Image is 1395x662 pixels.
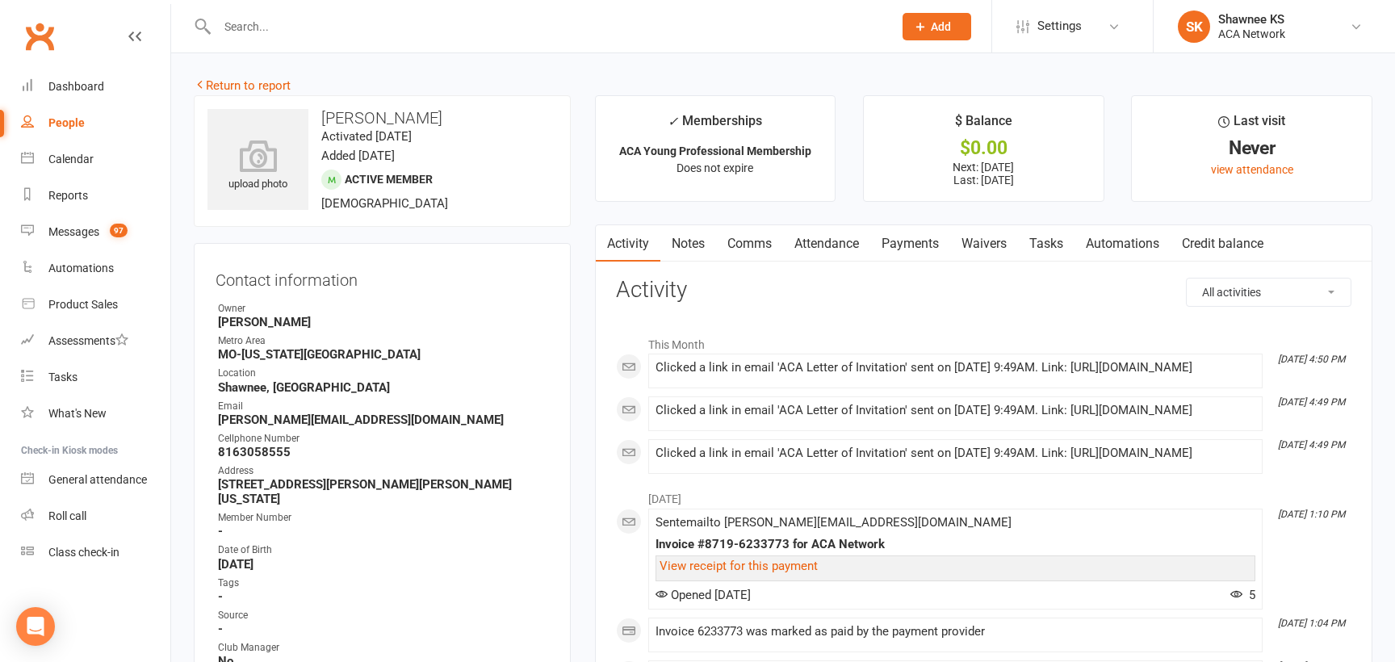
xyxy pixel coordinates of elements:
[48,334,128,347] div: Assessments
[950,225,1018,262] a: Waivers
[19,16,60,57] a: Clubworx
[218,640,549,656] div: Club Manager
[218,608,549,623] div: Source
[1278,618,1345,629] i: [DATE] 1:04 PM
[668,114,678,129] i: ✓
[218,347,549,362] strong: MO-[US_STATE][GEOGRAPHIC_DATA]
[1037,8,1082,44] span: Settings
[21,287,170,323] a: Product Sales
[21,498,170,534] a: Roll call
[1278,354,1345,365] i: [DATE] 4:50 PM
[218,524,549,538] strong: -
[21,359,170,396] a: Tasks
[48,546,119,559] div: Class check-in
[48,262,114,274] div: Automations
[656,446,1255,460] div: Clicked a link in email 'ACA Letter of Invitation' sent on [DATE] 9:49AM. Link: [URL][DOMAIN_NAME]
[48,407,107,420] div: What's New
[110,224,128,237] span: 97
[931,20,951,33] span: Add
[21,534,170,571] a: Class kiosk mode
[783,225,870,262] a: Attendance
[656,538,1255,551] div: Invoice #8719-6233773 for ACA Network
[218,380,549,395] strong: Shawnee, [GEOGRAPHIC_DATA]
[218,543,549,558] div: Date of Birth
[1218,27,1285,41] div: ACA Network
[1218,12,1285,27] div: Shawnee KS
[321,129,412,144] time: Activated [DATE]
[716,225,783,262] a: Comms
[218,557,549,572] strong: [DATE]
[1218,111,1285,140] div: Last visit
[660,559,818,573] a: View receipt for this payment
[218,622,549,636] strong: -
[48,80,104,93] div: Dashboard
[1230,588,1255,602] span: 5
[218,301,549,316] div: Owner
[668,111,762,140] div: Memberships
[194,78,291,93] a: Return to report
[216,265,549,289] h3: Contact information
[207,109,557,127] h3: [PERSON_NAME]
[677,161,753,174] span: Does not expire
[48,371,77,383] div: Tasks
[218,445,549,459] strong: 8163058555
[207,140,308,193] div: upload photo
[48,298,118,311] div: Product Sales
[218,431,549,446] div: Cellphone Number
[21,69,170,105] a: Dashboard
[212,15,882,38] input: Search...
[218,333,549,349] div: Metro Area
[321,149,395,163] time: Added [DATE]
[656,404,1255,417] div: Clicked a link in email 'ACA Letter of Invitation' sent on [DATE] 9:49AM. Link: [URL][DOMAIN_NAME]
[1146,140,1357,157] div: Never
[1018,225,1075,262] a: Tasks
[21,214,170,250] a: Messages 97
[656,588,751,602] span: Opened [DATE]
[660,225,716,262] a: Notes
[48,153,94,165] div: Calendar
[21,250,170,287] a: Automations
[616,482,1351,508] li: [DATE]
[1278,439,1345,450] i: [DATE] 4:49 PM
[48,189,88,202] div: Reports
[616,278,1351,303] h3: Activity
[48,509,86,522] div: Roll call
[218,463,549,479] div: Address
[870,225,950,262] a: Payments
[1278,509,1345,520] i: [DATE] 1:10 PM
[21,323,170,359] a: Assessments
[48,473,147,486] div: General attendance
[321,196,448,211] span: [DEMOGRAPHIC_DATA]
[218,477,549,506] strong: [STREET_ADDRESS][PERSON_NAME][PERSON_NAME][US_STATE]
[656,361,1255,375] div: Clicked a link in email 'ACA Letter of Invitation' sent on [DATE] 9:49AM. Link: [URL][DOMAIN_NAME]
[218,413,549,427] strong: [PERSON_NAME][EMAIL_ADDRESS][DOMAIN_NAME]
[21,396,170,432] a: What's New
[218,576,549,591] div: Tags
[1211,163,1293,176] a: view attendance
[596,225,660,262] a: Activity
[48,225,99,238] div: Messages
[878,161,1089,186] p: Next: [DATE] Last: [DATE]
[1171,225,1275,262] a: Credit balance
[656,515,1012,530] span: Sent email to [PERSON_NAME][EMAIL_ADDRESS][DOMAIN_NAME]
[1075,225,1171,262] a: Automations
[21,141,170,178] a: Calendar
[955,111,1012,140] div: $ Balance
[16,607,55,646] div: Open Intercom Messenger
[218,589,549,604] strong: -
[21,462,170,498] a: General attendance kiosk mode
[218,315,549,329] strong: [PERSON_NAME]
[878,140,1089,157] div: $0.00
[345,173,433,186] span: Active member
[21,105,170,141] a: People
[616,328,1351,354] li: This Month
[619,145,811,157] strong: ACA Young Professional Membership
[21,178,170,214] a: Reports
[1178,10,1210,43] div: SK
[218,510,549,526] div: Member Number
[48,116,85,129] div: People
[903,13,971,40] button: Add
[218,399,549,414] div: Email
[656,625,1255,639] div: Invoice 6233773 was marked as paid by the payment provider
[218,366,549,381] div: Location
